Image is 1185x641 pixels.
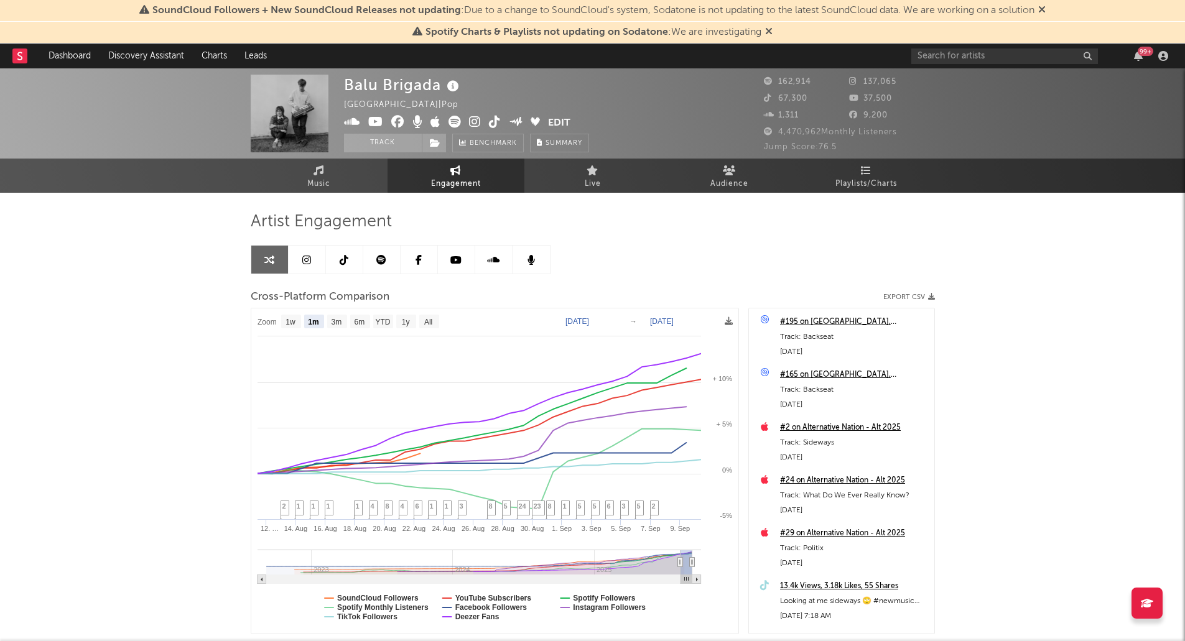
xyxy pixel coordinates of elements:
text: 1. Sep [552,525,572,532]
text: -5% [720,512,732,519]
span: 1 [356,502,360,510]
span: 1 [430,502,434,510]
span: 5 [578,502,582,510]
span: 9,200 [849,111,888,119]
text: 24. Aug [432,525,455,532]
div: [DATE] [780,450,928,465]
div: Track: Backseat [780,330,928,344]
text: 1m [308,318,318,326]
text: TikTok Followers [337,612,397,621]
span: 2 [652,502,656,510]
text: 0% [722,466,732,474]
text: → [630,317,637,326]
a: #29 on Alternative Nation - Alt 2025 [780,526,928,541]
button: Export CSV [883,293,935,301]
text: YouTube Subscribers [455,594,531,602]
span: 8 [489,502,493,510]
a: #2 on Alternative Nation - Alt 2025 [780,420,928,435]
text: + 5% [716,420,732,428]
span: : We are investigating [425,27,761,37]
a: Leads [236,44,276,68]
span: Summary [546,140,582,147]
span: 1 [445,502,448,510]
div: [DATE] [780,397,928,412]
span: : Due to a change to SoundCloud's system, Sodatone is not updating to the latest SoundCloud data.... [152,6,1034,16]
text: 6m [354,318,365,326]
span: Spotify Charts & Playlists not updating on Sodatone [425,27,668,37]
text: Spotify Followers [573,594,635,602]
div: 99 + [1138,47,1153,56]
text: 18. Aug [343,525,366,532]
text: + 10% [712,375,732,382]
text: 1w [286,318,295,326]
span: 1,311 [764,111,799,119]
text: [DATE] [565,317,589,326]
text: SoundCloud Followers [337,594,419,602]
button: Edit [548,116,570,131]
a: Live [524,159,661,193]
a: Playlists/Charts [798,159,935,193]
a: Engagement [388,159,524,193]
text: 1y [401,318,409,326]
text: 22. Aug [402,525,425,532]
span: 4 [401,502,404,510]
span: Jump Score: 76.5 [764,143,837,151]
a: #24 on Alternative Nation - Alt 2025 [780,473,928,488]
text: 12. … [260,525,278,532]
button: 99+ [1134,51,1143,61]
span: Audience [710,177,748,191]
span: Benchmark [470,136,517,151]
text: 30. Aug [520,525,543,532]
text: Instagram Followers [573,603,646,612]
a: #195 on [GEOGRAPHIC_DATA], [GEOGRAPHIC_DATA] [780,315,928,330]
span: 162,914 [764,78,811,86]
span: Playlists/Charts [835,177,897,191]
span: Dismiss [765,27,773,37]
div: Track: Sideways [780,435,928,450]
div: Track: What Do We Ever Really Know? [780,488,928,503]
span: 6 [416,502,419,510]
span: 3 [460,502,463,510]
text: 9. Sep [670,525,690,532]
span: SoundCloud Followers + New SoundCloud Releases not updating [152,6,461,16]
div: [DATE] [780,344,928,359]
text: 5. Sep [611,525,631,532]
span: 8 [386,502,389,510]
span: 5 [504,502,508,510]
span: 24 [519,502,526,510]
span: 1 [297,502,300,510]
div: Balu Brigada [344,75,462,95]
span: 6 [607,502,611,510]
div: Track: Politix [780,541,928,556]
text: All [424,318,432,326]
div: [DATE] [780,556,928,571]
a: Dashboard [40,44,100,68]
span: 2 [282,502,286,510]
a: #165 on [GEOGRAPHIC_DATA], [GEOGRAPHIC_DATA] [780,367,928,382]
span: 1 [327,502,330,510]
span: Live [585,177,601,191]
div: [GEOGRAPHIC_DATA] | Pop [344,98,473,113]
text: Zoom [258,318,277,326]
text: 3. Sep [581,525,601,532]
span: Music [307,177,330,191]
span: 4,470,962 Monthly Listeners [764,128,897,136]
span: 8 [548,502,552,510]
span: 5 [637,502,641,510]
text: YTD [375,318,390,326]
text: Deezer Fans [455,612,499,621]
button: Summary [530,134,589,152]
text: 3m [331,318,342,326]
a: Discovery Assistant [100,44,193,68]
span: 3 [622,502,626,510]
div: [DATE] 7:18 AM [780,609,928,624]
span: Cross-Platform Comparison [251,290,389,305]
div: 13.4k Views, 3.18k Likes, 55 Shares [780,579,928,594]
span: Artist Engagement [251,214,392,229]
input: Search for artists [911,48,1098,64]
a: Music [251,159,388,193]
div: Looking at me sideways 🙄 #newmusic #indie [780,594,928,609]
